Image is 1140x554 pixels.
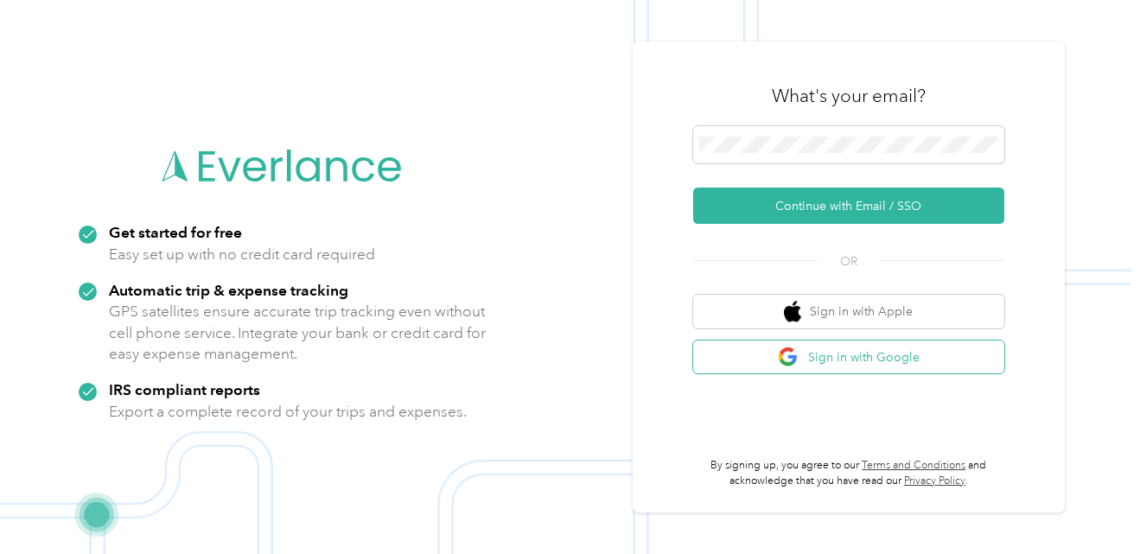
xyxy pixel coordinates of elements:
img: apple logo [784,301,801,322]
a: Terms and Conditions [862,459,965,472]
strong: Automatic trip & expense tracking [109,281,348,299]
strong: Get started for free [109,223,242,241]
p: Export a complete record of your trips and expenses. [109,401,467,423]
span: OR [818,252,879,271]
button: google logoSign in with Google [693,341,1004,374]
h3: What's your email? [772,84,926,108]
p: By signing up, you agree to our and acknowledge that you have read our . [693,458,1004,488]
p: Easy set up with no credit card required [109,244,375,265]
iframe: Everlance-gr Chat Button Frame [1043,457,1140,554]
img: google logo [778,347,799,368]
strong: IRS compliant reports [109,380,260,398]
button: apple logoSign in with Apple [693,295,1004,328]
button: Continue with Email / SSO [693,188,1004,224]
p: GPS satellites ensure accurate trip tracking even without cell phone service. Integrate your bank... [109,301,487,365]
a: Privacy Policy [904,474,965,487]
